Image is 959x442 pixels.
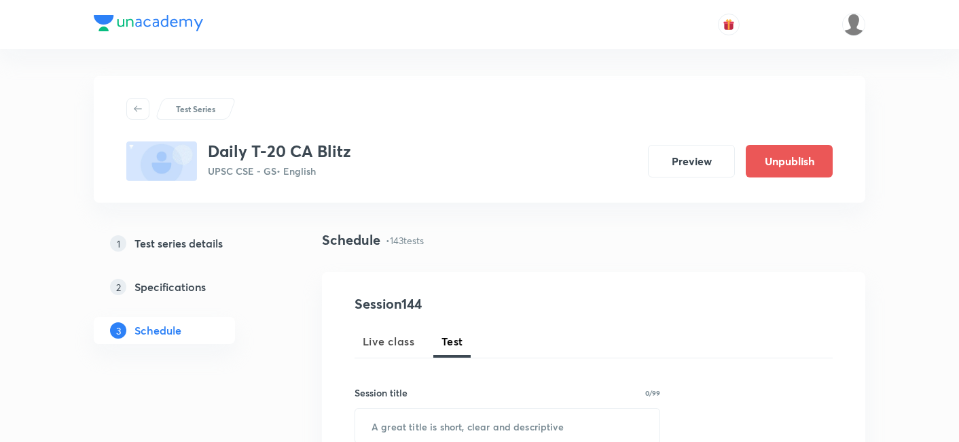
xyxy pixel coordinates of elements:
[645,390,660,396] p: 0/99
[441,333,463,350] span: Test
[842,13,865,36] img: Rajesh Kumar
[126,141,197,181] img: fallback-thumbnail.png
[110,235,126,252] p: 1
[355,386,408,400] h6: Session title
[94,15,203,31] img: Company Logo
[134,235,223,252] h5: Test series details
[94,273,278,301] a: 2Specifications
[94,15,203,35] a: Company Logo
[363,333,414,350] span: Live class
[723,18,735,31] img: avatar
[208,141,351,161] h3: Daily T-20 CA Blitz
[110,322,126,339] p: 3
[110,279,126,295] p: 2
[648,145,735,177] button: Preview
[718,14,740,35] button: avatar
[746,145,833,177] button: Unpublish
[208,164,351,178] p: UPSC CSE - GS • English
[134,279,206,295] h5: Specifications
[322,230,380,250] h4: Schedule
[134,322,181,339] h5: Schedule
[176,103,215,115] p: Test Series
[355,294,602,314] h4: Session 144
[386,233,424,248] p: • 143 tests
[94,230,278,257] a: 1Test series details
